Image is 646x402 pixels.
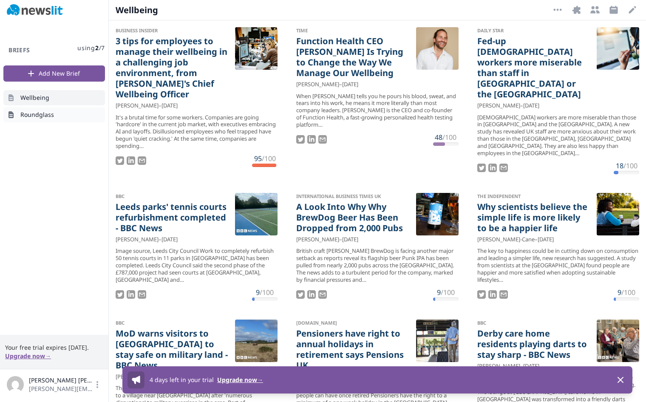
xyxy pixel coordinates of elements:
span: 18 [616,161,623,170]
img: LinkedIn Share [127,290,135,299]
time: [DATE] [161,235,178,243]
div: Image source, Leeds City Council Work to completely refurbish 50 tennis courts in 11 parks in [GE... [116,247,278,283]
div: BBC [116,193,228,200]
img: Tweet [477,290,486,299]
a: Wellbeing [3,90,105,105]
img: Tweet [296,135,305,144]
div: The key to happiness could be in cutting down on consumption and leading a simpler life, new rese... [477,247,639,283]
span: 4 days left in your trial [150,376,214,384]
a: Derby care home residents playing darts to stay sharp - BBC News [477,328,590,360]
a: Fed-up [DEMOGRAPHIC_DATA] workers more miserable than staff in [GEOGRAPHIC_DATA] or the [GEOGRAPH... [477,36,590,99]
span: /100 [260,288,274,297]
div: Time [296,27,409,34]
span: Wellbeing [20,93,49,102]
span: [PERSON_NAME][EMAIL_ADDRESS][PERSON_NAME][DOMAIN_NAME] [29,385,93,393]
time: [DATE] [342,80,358,88]
a: Function Health CEO [PERSON_NAME] Is Trying to Change the Way We Manage Our Wellbeing [296,36,409,78]
a: Pensioners have right to annual holidays in retirement says Pensions UK [296,328,409,371]
img: Email story [499,290,508,299]
div: Daily Star [477,27,590,34]
img: LinkedIn Share [307,135,316,144]
img: LinkedIn Share [127,156,135,165]
div: Business Insider [116,27,228,34]
img: Email story [318,135,327,144]
div: The Independent [477,193,590,200]
span: Your free trial expires [DATE]. [5,343,103,352]
a: Roundglass [3,107,105,122]
img: Tweet [477,164,486,172]
img: Tweet [116,290,124,299]
img: Tweet [116,156,124,165]
span: /100 [441,288,455,297]
div: British craft [PERSON_NAME] BrewDog is facing another major setback as reports reveal its flagshi... [296,247,458,283]
time: [DATE] [161,102,178,110]
time: [DATE] [538,235,554,243]
img: Tweet [296,290,305,299]
img: Email story [499,164,508,172]
a: Why scientists believe the simple life is more likely to be a happier life [477,201,590,233]
img: Email story [318,290,327,299]
div: When [PERSON_NAME] tells you he pours his blood, sweat, and tears into his work, he means it more... [296,93,458,128]
div: [DOMAIN_NAME] [296,320,409,326]
span: using / 7 [77,44,105,52]
span: 9 [256,288,260,297]
span: 2 [95,44,99,52]
a: 3 tips for employees to manage their wellbeing in a challenging job environment, from [PERSON_NAM... [116,36,228,99]
img: LinkedIn Share [488,290,497,299]
a: A Look Into Why Why BrewDog Beer Has Been Dropped from 2,000 Pubs [296,201,409,233]
img: Email story [138,290,146,299]
button: Upgrade now [217,376,263,384]
a: MoD warns visitors to [GEOGRAPHIC_DATA] to stay safe on military land - BBC News [116,328,228,371]
span: 48 [435,133,442,142]
h3: Briefs [3,46,35,54]
div: [DEMOGRAPHIC_DATA] workers are more miserable than those in [GEOGRAPHIC_DATA] and the [GEOGRAPHIC... [477,114,639,157]
div: International Business Times UK [296,193,409,200]
button: [PERSON_NAME] [PERSON_NAME][PERSON_NAME][EMAIL_ADDRESS][PERSON_NAME][DOMAIN_NAME] [7,376,102,393]
img: Email story [138,156,146,165]
img: LinkedIn Share [488,164,497,172]
span: 95 [254,154,262,163]
time: [DATE] [523,102,539,110]
span: /100 [262,154,276,163]
div: BBC [477,320,590,326]
div: It's a brutal time for some workers. Companies are going 'hardcore' in the current job market, wi... [116,114,278,150]
span: 9 [618,288,621,297]
span: [PERSON_NAME] – [116,235,161,243]
span: [PERSON_NAME] – [296,80,342,88]
span: /100 [621,288,635,297]
span: /100 [623,161,637,170]
span: /100 [442,133,456,142]
span: 9 [437,288,441,297]
button: Upgrade now [5,352,51,360]
span: → [45,352,51,360]
span: → [257,376,263,384]
button: Add New Brief [3,65,105,82]
time: [DATE] [342,235,358,243]
span: Wellbeing [116,4,159,16]
span: [PERSON_NAME] – [477,102,523,110]
img: LinkedIn Share [307,290,316,299]
img: Newslit [7,4,63,16]
span: [PERSON_NAME] [PERSON_NAME] [29,376,93,385]
span: Roundglass [20,110,54,119]
time: [DATE] [523,362,539,370]
a: Leeds parks' tennis courts refurbishment completed - BBC News [116,201,228,233]
span: [PERSON_NAME] – [116,102,161,110]
span: [PERSON_NAME] – [477,362,523,370]
span: [PERSON_NAME]-Cane – [477,235,538,243]
div: BBC [116,320,228,326]
span: [PERSON_NAME] – [296,235,342,243]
